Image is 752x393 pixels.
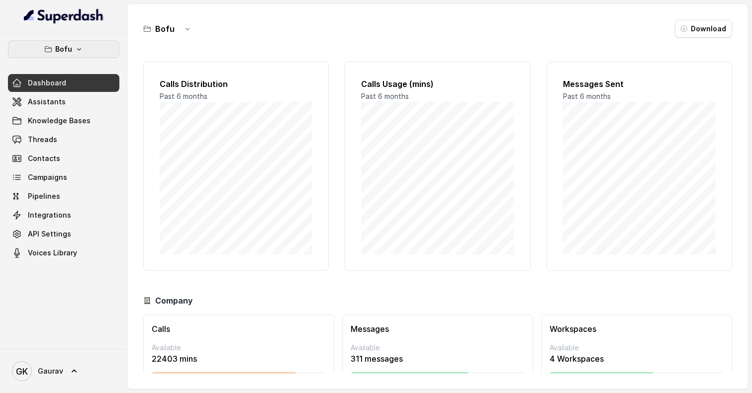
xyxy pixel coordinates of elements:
h2: Calls Usage (mins) [361,78,514,90]
p: 311 messages [351,353,525,365]
span: Threads [28,135,57,145]
a: API Settings [8,225,119,243]
span: Integrations [28,210,71,220]
a: Integrations [8,206,119,224]
a: Contacts [8,150,119,167]
span: Past 6 months [361,92,409,100]
text: GK [16,366,28,377]
button: Download [675,20,732,38]
a: Dashboard [8,74,119,92]
a: Campaigns [8,168,119,186]
span: Past 6 months [160,92,207,100]
a: Knowledge Bases [8,112,119,130]
h3: Bofu [155,23,175,35]
a: Pipelines [8,187,119,205]
span: Pipelines [28,191,60,201]
p: Bofu [55,43,72,55]
span: API Settings [28,229,71,239]
p: 22403 mins [152,353,326,365]
button: Bofu [8,40,119,58]
p: Available [152,343,326,353]
span: Knowledge Bases [28,116,91,126]
a: Gaurav [8,357,119,385]
img: light.svg [24,8,104,24]
h3: Calls [152,323,326,335]
h3: Messages [351,323,525,335]
p: Available [550,343,724,353]
p: Available [351,343,525,353]
h3: Workspaces [550,323,724,335]
a: Assistants [8,93,119,111]
h2: Calls Distribution [160,78,312,90]
span: Past 6 months [563,92,611,100]
span: Voices Library [28,248,77,258]
a: Voices Library [8,244,119,262]
span: Gaurav [38,366,63,376]
span: Assistants [28,97,66,107]
span: Campaigns [28,172,67,182]
span: Contacts [28,154,60,163]
h3: Company [155,295,192,307]
span: Dashboard [28,78,66,88]
p: 4 Workspaces [550,353,724,365]
a: Threads [8,131,119,149]
h2: Messages Sent [563,78,716,90]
